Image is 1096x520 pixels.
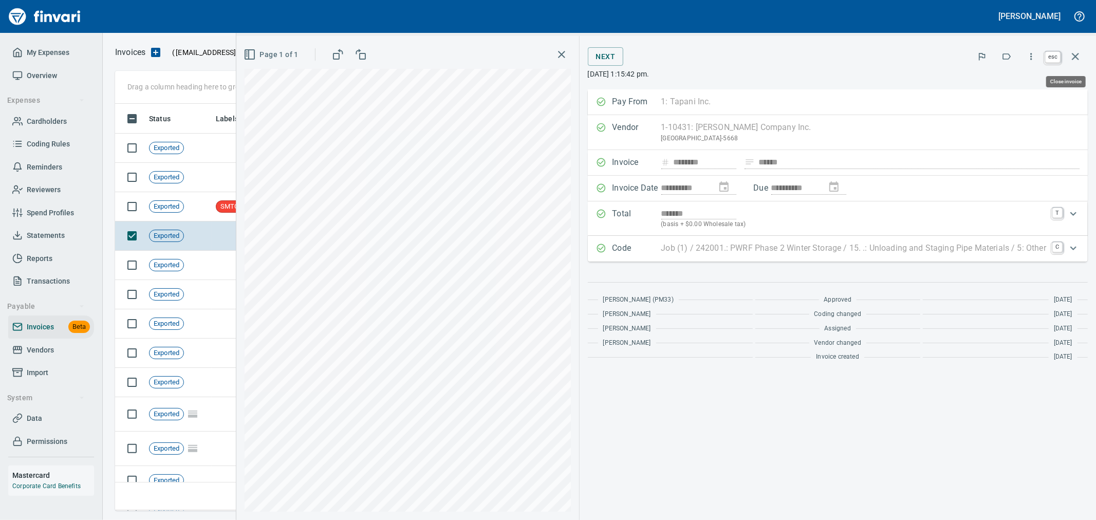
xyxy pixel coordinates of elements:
[150,378,183,387] span: Exported
[166,47,296,58] p: ( )
[8,315,94,339] a: InvoicesBeta
[6,4,83,29] img: Finvari
[1054,338,1072,348] span: [DATE]
[8,339,94,362] a: Vendors
[7,392,85,404] span: System
[27,321,54,333] span: Invoices
[612,208,661,230] p: Total
[27,412,42,425] span: Data
[971,45,993,68] button: Flag
[27,115,67,128] span: Cardholders
[8,247,94,270] a: Reports
[603,324,651,334] span: [PERSON_NAME]
[8,156,94,179] a: Reminders
[127,82,278,92] p: Drag a column heading here to group the table
[150,202,183,212] span: Exported
[596,50,616,63] span: Next
[115,46,145,59] p: Invoices
[27,183,61,196] span: Reviewers
[184,410,201,418] span: Pages Split
[1045,51,1061,63] a: esc
[216,202,243,212] span: SMTC
[216,113,238,125] span: Labels
[588,201,1088,236] div: Expand
[8,41,94,64] a: My Expenses
[8,133,94,156] a: Coding Rules
[8,430,94,453] a: Permissions
[1052,208,1063,218] a: T
[8,407,94,430] a: Data
[8,178,94,201] a: Reviewers
[145,46,166,59] button: Upload an Invoice
[115,46,145,59] nav: breadcrumb
[8,201,94,225] a: Spend Profiles
[27,366,48,379] span: Import
[3,388,89,407] button: System
[150,348,183,358] span: Exported
[150,261,183,270] span: Exported
[825,324,851,334] span: Assigned
[603,309,651,320] span: [PERSON_NAME]
[8,270,94,293] a: Transactions
[661,242,1046,254] p: Job (1) / 242001.: PWRF Phase 2 Winter Storage / 15. .: Unloading and Staging Pipe Materials / 5:...
[149,113,184,125] span: Status
[27,275,70,288] span: Transactions
[27,344,54,357] span: Vendors
[27,229,65,242] span: Statements
[12,482,81,490] a: Corporate Card Benefits
[824,295,851,305] span: Approved
[150,173,183,182] span: Exported
[150,476,183,486] span: Exported
[1054,309,1072,320] span: [DATE]
[8,224,94,247] a: Statements
[3,297,89,316] button: Payable
[27,69,57,82] span: Overview
[999,11,1061,22] h5: [PERSON_NAME]
[7,94,85,107] span: Expenses
[588,236,1088,262] div: Expand
[184,444,201,452] span: Pages Split
[150,444,183,454] span: Exported
[8,64,94,87] a: Overview
[150,231,183,241] span: Exported
[149,113,171,125] span: Status
[3,91,89,110] button: Expenses
[27,138,70,151] span: Coding Rules
[7,300,85,313] span: Payable
[27,207,74,219] span: Spend Profiles
[242,45,303,64] button: Page 1 of 1
[27,46,69,59] span: My Expenses
[816,352,859,362] span: Invoice created
[661,219,1046,230] p: (basis + $0.00 Wholesale tax)
[8,361,94,384] a: Import
[1052,242,1063,252] a: C
[150,319,183,329] span: Exported
[68,321,90,333] span: Beta
[12,470,94,481] h6: Mastercard
[1054,324,1072,334] span: [DATE]
[216,113,252,125] span: Labels
[27,435,67,448] span: Permissions
[996,8,1063,24] button: [PERSON_NAME]
[150,410,183,419] span: Exported
[150,290,183,300] span: Exported
[612,242,661,255] p: Code
[814,309,861,320] span: Coding changed
[8,110,94,133] a: Cardholders
[603,338,651,348] span: [PERSON_NAME]
[588,69,1088,79] p: [DATE] 1:15:42 pm.
[588,47,624,66] button: Next
[814,338,861,348] span: Vendor changed
[150,143,183,153] span: Exported
[1054,295,1072,305] span: [DATE]
[1054,352,1072,362] span: [DATE]
[603,295,674,305] span: [PERSON_NAME] (PM33)
[175,47,293,58] span: [EMAIL_ADDRESS][DOMAIN_NAME]
[27,161,62,174] span: Reminders
[27,252,52,265] span: Reports
[246,48,299,61] span: Page 1 of 1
